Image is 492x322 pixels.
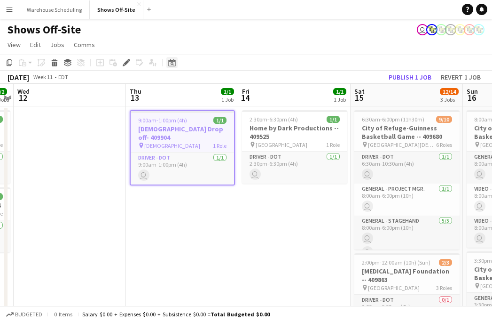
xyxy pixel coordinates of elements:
[213,117,226,124] span: 1/1
[454,24,466,35] app-user-avatar: Labor Coordinator
[242,87,250,96] span: Fri
[19,0,90,19] button: Warehouse Scheduling
[464,24,475,35] app-user-avatar: Labor Coordinator
[242,152,347,184] app-card-role: Driver - DOT1/12:30pm-6:30pm (4h)
[15,311,42,318] span: Budgeted
[130,110,235,185] app-job-card: 9:00am-1:00pm (4h)1/1[DEMOGRAPHIC_DATA] Drop off- 409904 [DEMOGRAPHIC_DATA]1 RoleDriver - DOT1/19...
[26,39,45,51] a: Edit
[250,116,298,123] span: 2:30pm-6:30pm (4h)
[326,141,340,148] span: 1 Role
[211,311,270,318] span: Total Budgeted $0.00
[221,96,234,103] div: 1 Job
[138,117,187,124] span: 9:00am-1:00pm (4h)
[144,142,200,149] span: [DEMOGRAPHIC_DATA]
[241,92,250,103] span: 14
[437,71,484,83] button: Revert 1 job
[473,24,484,35] app-user-avatar: Labor Coordinator
[436,116,452,123] span: 9/10
[16,92,30,103] span: 12
[354,184,460,216] app-card-role: General - Project Mgr.1/18:00am-6:00pm (10h)
[333,88,346,95] span: 1/1
[354,110,460,250] app-job-card: 6:30am-6:00pm (11h30m)9/10City of Refuge-Guinness Basketball Game -- 409680 [GEOGRAPHIC_DATA][DEM...
[368,141,436,148] span: [GEOGRAPHIC_DATA][DEMOGRAPHIC_DATA]
[58,73,68,80] div: EDT
[221,88,234,95] span: 1/1
[385,71,435,83] button: Publish 1 job
[30,40,41,49] span: Edit
[242,110,347,184] app-job-card: 2:30pm-6:30pm (4h)1/1Home by Dark Productions -- 409525 [GEOGRAPHIC_DATA]1 RoleDriver - DOT1/12:3...
[353,92,365,103] span: 15
[5,309,44,320] button: Budgeted
[213,142,226,149] span: 1 Role
[17,87,30,96] span: Wed
[242,124,347,141] h3: Home by Dark Productions -- 409525
[440,88,459,95] span: 12/14
[354,152,460,184] app-card-role: Driver - DOT1/16:30am-10:30am (4h)
[440,96,458,103] div: 3 Jobs
[467,87,478,96] span: Sun
[426,24,437,35] app-user-avatar: Labor Coordinator
[439,259,452,266] span: 2/3
[436,141,452,148] span: 6 Roles
[8,23,81,37] h1: Shows Off-Site
[128,92,141,103] span: 13
[354,87,365,96] span: Sat
[354,124,460,141] h3: City of Refuge-Guinness Basketball Game -- 409680
[368,284,420,291] span: [GEOGRAPHIC_DATA]
[417,24,428,35] app-user-avatar: Toryn Tamborello
[436,284,452,291] span: 3 Roles
[4,39,24,51] a: View
[362,259,430,266] span: 2:00pm-12:00am (10h) (Sun)
[130,87,141,96] span: Thu
[445,24,456,35] app-user-avatar: Labor Coordinator
[334,96,346,103] div: 1 Job
[50,40,64,49] span: Jobs
[31,73,55,80] span: Week 11
[327,116,340,123] span: 1/1
[436,24,447,35] app-user-avatar: Labor Coordinator
[52,311,74,318] span: 0 items
[465,92,478,103] span: 16
[131,153,234,185] app-card-role: Driver - DOT1/19:00am-1:00pm (4h)
[354,216,460,302] app-card-role: General - Stagehand5/58:00am-6:00pm (10h)
[8,72,29,82] div: [DATE]
[354,267,460,284] h3: [MEDICAL_DATA] Foundation -- 409863
[70,39,99,51] a: Comms
[362,116,424,123] span: 6:30am-6:00pm (11h30m)
[82,311,270,318] div: Salary $0.00 + Expenses $0.00 + Subsistence $0.00 =
[256,141,307,148] span: [GEOGRAPHIC_DATA]
[74,40,95,49] span: Comms
[47,39,68,51] a: Jobs
[131,125,234,142] h3: [DEMOGRAPHIC_DATA] Drop off- 409904
[90,0,143,19] button: Shows Off-Site
[8,40,21,49] span: View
